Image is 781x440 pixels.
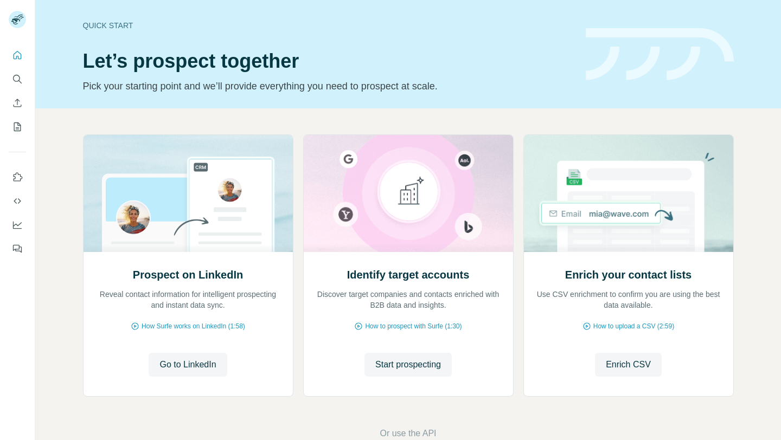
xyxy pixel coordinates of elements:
span: Enrich CSV [606,358,651,371]
button: Use Surfe API [9,191,26,211]
button: Or use the API [380,427,436,440]
h2: Prospect on LinkedIn [133,267,243,282]
span: Start prospecting [375,358,441,371]
button: Start prospecting [364,353,452,377]
button: Use Surfe on LinkedIn [9,167,26,187]
p: Reveal contact information for intelligent prospecting and instant data sync. [94,289,282,310]
img: banner [586,28,734,81]
p: Pick your starting point and we’ll provide everything you need to prospect at scale. [83,79,573,94]
span: How Surfe works on LinkedIn (1:58) [142,321,245,331]
button: Quick start [9,46,26,65]
p: Discover target companies and contacts enriched with B2B data and insights. [315,289,502,310]
button: Go to LinkedIn [149,353,227,377]
img: Enrich your contact lists [523,135,734,252]
div: Quick start [83,20,573,31]
img: Identify target accounts [303,135,514,252]
button: Dashboard [9,215,26,235]
button: Search [9,69,26,89]
button: Feedback [9,239,26,258]
h2: Identify target accounts [347,267,470,282]
h2: Enrich your contact lists [565,267,692,282]
span: Go to LinkedIn [159,358,216,371]
button: Enrich CSV [595,353,662,377]
img: Prospect on LinkedIn [83,135,293,252]
span: How to upload a CSV (2:59) [593,321,674,331]
button: Enrich CSV [9,93,26,113]
p: Use CSV enrichment to confirm you are using the best data available. [535,289,722,310]
button: My lists [9,117,26,137]
h1: Let’s prospect together [83,50,573,72]
span: How to prospect with Surfe (1:30) [365,321,462,331]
